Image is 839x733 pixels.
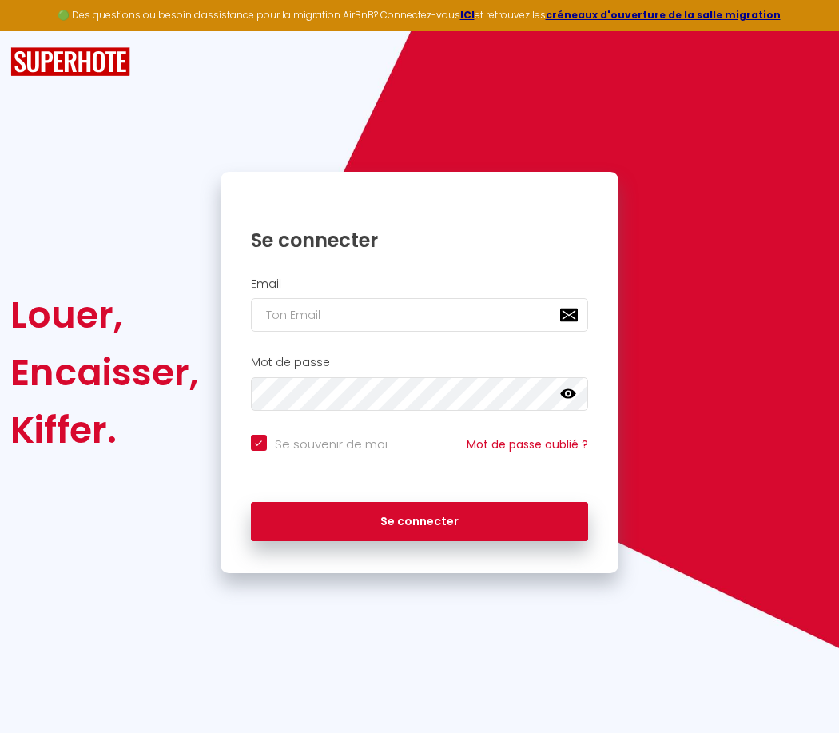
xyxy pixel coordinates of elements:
h2: Email [251,277,589,291]
h2: Mot de passe [251,356,589,369]
a: Mot de passe oublié ? [467,436,588,452]
h1: Se connecter [251,228,589,253]
button: Se connecter [251,502,589,542]
input: Ton Email [251,298,589,332]
div: Encaisser, [10,344,199,401]
div: Kiffer. [10,401,199,459]
div: Louer, [10,286,199,344]
a: ICI [460,8,475,22]
img: SuperHote logo [10,47,130,77]
a: créneaux d'ouverture de la salle migration [546,8,781,22]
